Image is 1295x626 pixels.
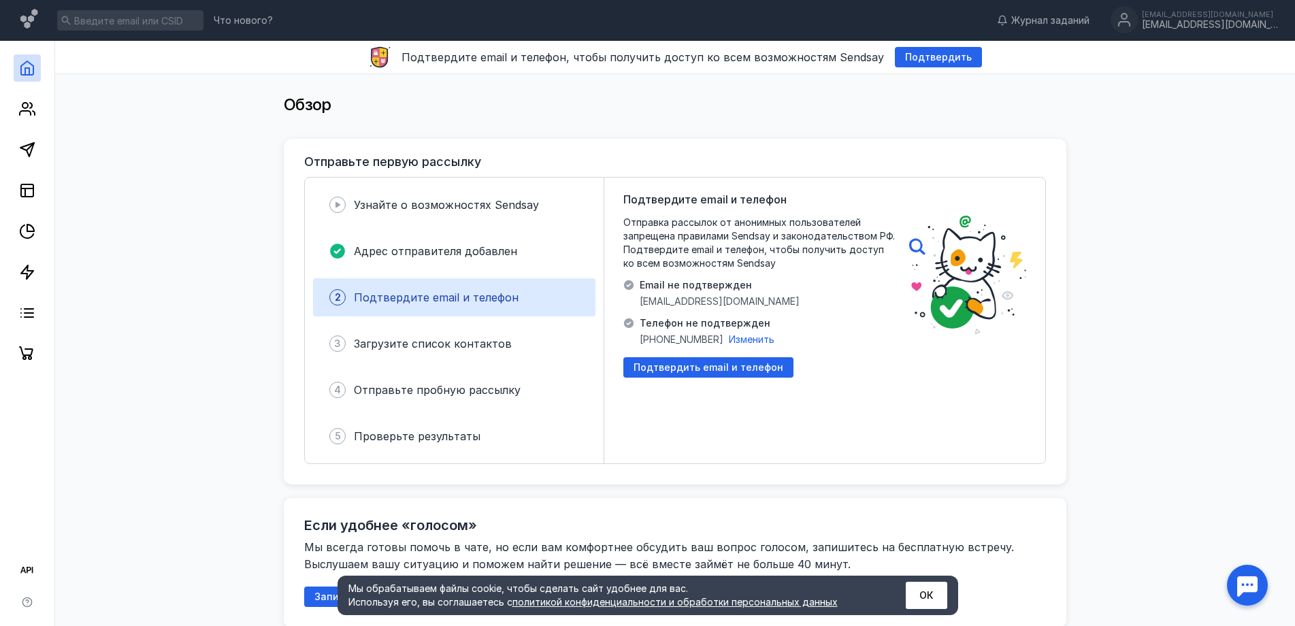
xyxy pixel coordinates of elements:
button: Подтвердить [895,47,982,67]
span: Узнайте о возможностях Sendsay [354,198,539,212]
span: Загрузите список контактов [354,337,512,350]
span: [PHONE_NUMBER] [640,333,723,346]
button: Записаться на онлайн-встречу [304,587,482,607]
a: Записаться на онлайн-встречу [304,591,482,602]
a: Что нового? [207,16,280,25]
span: Подтвердите email и телефон [354,291,519,304]
span: Адрес отправителя добавлен [354,244,517,258]
span: Изменить [729,333,774,345]
span: Записаться на онлайн-встречу [314,591,472,603]
span: Email не подтвержден [640,278,800,292]
a: Журнал заданий [990,14,1096,27]
span: Что нового? [214,16,273,25]
span: Подтвердите email и телефон [623,191,787,208]
span: 2 [335,291,341,304]
span: 3 [334,337,341,350]
span: Обзор [284,95,331,114]
h3: Отправьте первую рассылку [304,155,481,169]
span: Подтвердите email и телефон, чтобы получить доступ ко всем возможностям Sendsay [401,50,884,64]
div: Мы обрабатываем файлы cookie, чтобы сделать сайт удобнее для вас. Используя его, вы соглашаетесь c [348,582,872,609]
a: политикой конфиденциальности и обработки персональных данных [512,596,838,608]
span: Отправьте пробную рассылку [354,383,521,397]
span: Проверьте результаты [354,429,480,443]
div: [EMAIL_ADDRESS][DOMAIN_NAME] [1142,19,1278,31]
button: Изменить [729,333,774,346]
button: ОК [906,582,947,609]
span: Мы всегда готовы помочь в чате, но если вам комфортнее обсудить ваш вопрос голосом, запишитесь на... [304,540,1017,571]
span: 5 [335,429,341,443]
img: poster [909,216,1026,335]
span: Журнал заданий [1011,14,1089,27]
div: [EMAIL_ADDRESS][DOMAIN_NAME] [1142,10,1278,18]
span: Телефон не подтвержден [640,316,774,330]
span: Подтвердить email и телефон [634,362,783,374]
input: Введите email или CSID [57,10,203,31]
span: 4 [334,383,341,397]
button: Подтвердить email и телефон [623,357,793,378]
span: Отправка рассылок от анонимных пользователей запрещена правилами Sendsay и законодательством РФ. ... [623,216,896,270]
span: Подтвердить [905,52,972,63]
h2: Если удобнее «голосом» [304,517,477,533]
span: [EMAIL_ADDRESS][DOMAIN_NAME] [640,295,800,308]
